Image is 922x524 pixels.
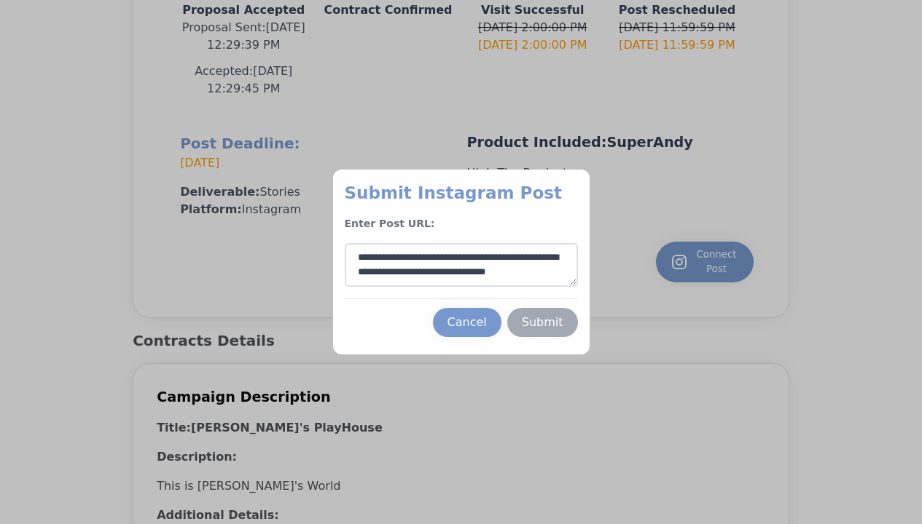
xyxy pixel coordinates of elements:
button: Cancel [433,308,501,337]
div: Submit [522,314,563,331]
p: Submit Instagram Post [345,181,578,205]
h4: Enter Post URL: [345,216,578,231]
button: Submit [507,308,578,337]
div: Cancel [448,314,487,331]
